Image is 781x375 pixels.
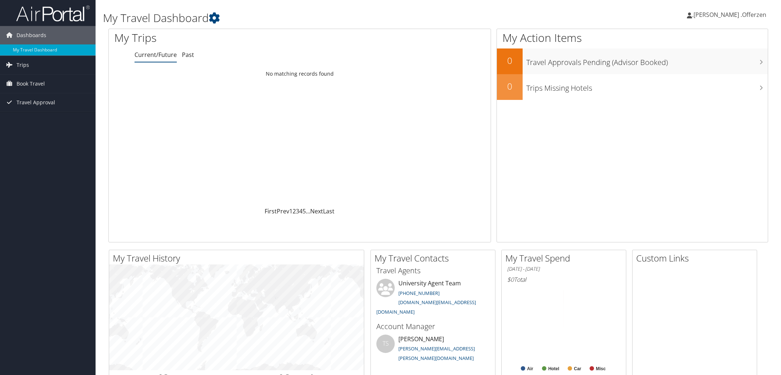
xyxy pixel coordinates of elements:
[548,366,559,371] text: Hotel
[17,93,55,112] span: Travel Approval
[376,321,490,332] h3: Account Manager
[289,207,293,215] a: 1
[135,51,177,59] a: Current/Future
[687,4,774,26] a: .[PERSON_NAME] .Offerzen
[182,51,194,59] a: Past
[323,207,334,215] a: Last
[310,207,323,215] a: Next
[636,252,757,264] h2: Custom Links
[398,345,475,361] a: [PERSON_NAME][EMAIL_ADDRESS][PERSON_NAME][DOMAIN_NAME]
[692,11,766,19] span: .[PERSON_NAME] .Offerzen
[376,266,490,276] h3: Travel Agents
[373,279,493,318] li: University Agent Team
[398,290,440,296] a: [PHONE_NUMBER]
[497,48,768,74] a: 0Travel Approvals Pending (Advisor Booked)
[17,56,29,74] span: Trips
[17,75,45,93] span: Book Travel
[265,207,277,215] a: First
[497,74,768,100] a: 0Trips Missing Hotels
[375,252,495,264] h2: My Travel Contacts
[505,252,626,264] h2: My Travel Spend
[376,335,395,353] div: TS
[277,207,289,215] a: Prev
[113,252,364,264] h2: My Travel History
[306,207,310,215] span: …
[507,275,514,284] span: $0
[302,207,306,215] a: 5
[109,67,491,80] td: No matching records found
[296,207,299,215] a: 3
[17,26,46,44] span: Dashboards
[526,54,768,68] h3: Travel Approvals Pending (Advisor Booked)
[526,79,768,93] h3: Trips Missing Hotels
[507,266,620,273] h6: [DATE] - [DATE]
[596,366,606,371] text: Misc
[373,335,493,365] li: [PERSON_NAME]
[507,275,620,284] h6: Total
[293,207,296,215] a: 2
[376,299,476,315] a: [DOMAIN_NAME][EMAIL_ADDRESS][DOMAIN_NAME]
[497,54,523,67] h2: 0
[16,5,90,22] img: airportal-logo.png
[527,366,533,371] text: Air
[497,80,523,93] h2: 0
[103,10,550,26] h1: My Travel Dashboard
[497,30,768,46] h1: My Action Items
[114,30,326,46] h1: My Trips
[574,366,581,371] text: Car
[299,207,302,215] a: 4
